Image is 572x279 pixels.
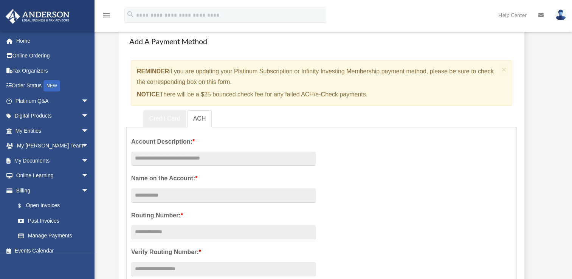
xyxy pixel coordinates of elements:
img: User Pic [555,9,566,20]
i: search [126,10,135,19]
a: $Open Invoices [11,198,100,214]
a: Online Learningarrow_drop_down [5,168,100,183]
span: × [502,65,507,74]
h4: Add A Payment Method [126,33,517,50]
span: arrow_drop_down [81,93,96,109]
button: Close [502,65,507,73]
a: My [PERSON_NAME] Teamarrow_drop_down [5,138,100,153]
a: Credit Card [143,110,186,127]
a: My Entitiesarrow_drop_down [5,123,100,138]
a: Billingarrow_drop_down [5,183,100,198]
span: arrow_drop_down [81,153,96,169]
span: arrow_drop_down [81,183,96,198]
a: Home [5,33,100,48]
span: arrow_drop_down [81,123,96,139]
a: menu [102,13,111,20]
span: arrow_drop_down [81,108,96,124]
label: Verify Routing Number: [131,247,316,257]
a: My Documentsarrow_drop_down [5,153,100,168]
label: Name on the Account: [131,173,316,184]
span: arrow_drop_down [81,138,96,154]
strong: NOTICE [137,91,160,98]
label: Account Description: [131,136,316,147]
p: There will be a $25 bounced check fee for any failed ACH/e-Check payments. [137,89,499,100]
div: if you are updating your Platinum Subscription or Infinity Investing Membership payment method, p... [131,60,512,106]
a: Manage Payments [11,228,96,243]
a: Tax Organizers [5,63,100,78]
a: Past Invoices [11,213,100,228]
a: ACH [187,110,212,127]
strong: REMINDER [137,68,169,74]
a: Digital Productsarrow_drop_down [5,108,100,124]
a: Events Calendar [5,243,100,258]
img: Anderson Advisors Platinum Portal [3,9,72,24]
a: Online Ordering [5,48,100,64]
a: Order StatusNEW [5,78,100,94]
a: Platinum Q&Aarrow_drop_down [5,93,100,108]
label: Routing Number: [131,210,316,221]
span: $ [22,201,26,211]
span: arrow_drop_down [81,168,96,184]
i: menu [102,11,111,20]
div: NEW [43,80,60,91]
